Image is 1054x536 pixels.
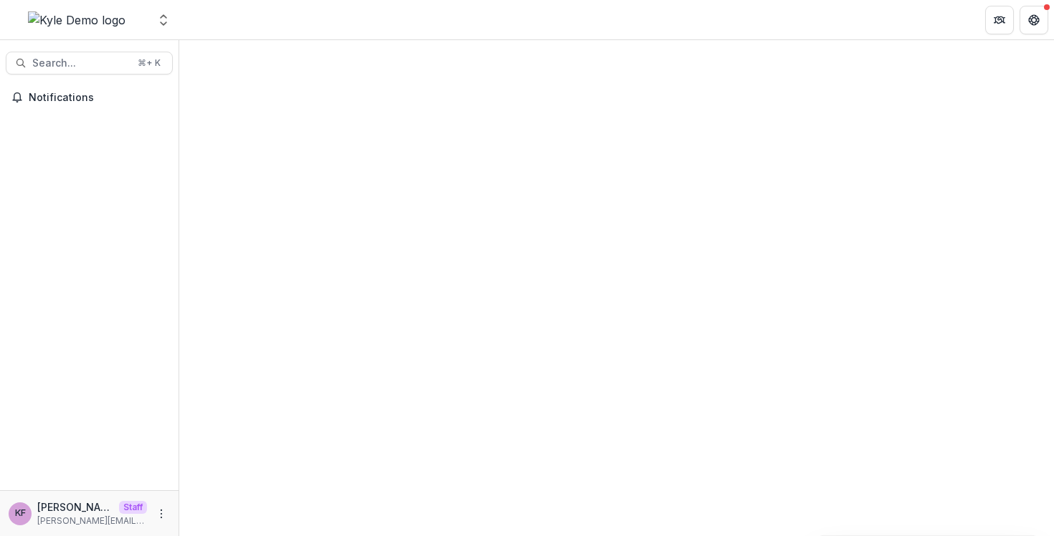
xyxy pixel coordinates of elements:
button: Get Help [1020,6,1048,34]
div: ⌘ + K [135,55,163,71]
button: Partners [985,6,1014,34]
p: [PERSON_NAME][EMAIL_ADDRESS][DOMAIN_NAME] [37,515,147,527]
p: Staff [119,501,147,514]
p: [PERSON_NAME] [37,499,113,515]
button: Notifications [6,86,173,109]
span: Search... [32,57,129,70]
button: More [153,505,170,522]
button: Open entity switcher [153,6,174,34]
button: Search... [6,52,173,75]
div: Kyle Ford [15,509,26,518]
img: Kyle Demo logo [28,11,125,29]
nav: breadcrumb [185,9,246,30]
span: Notifications [29,92,167,104]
